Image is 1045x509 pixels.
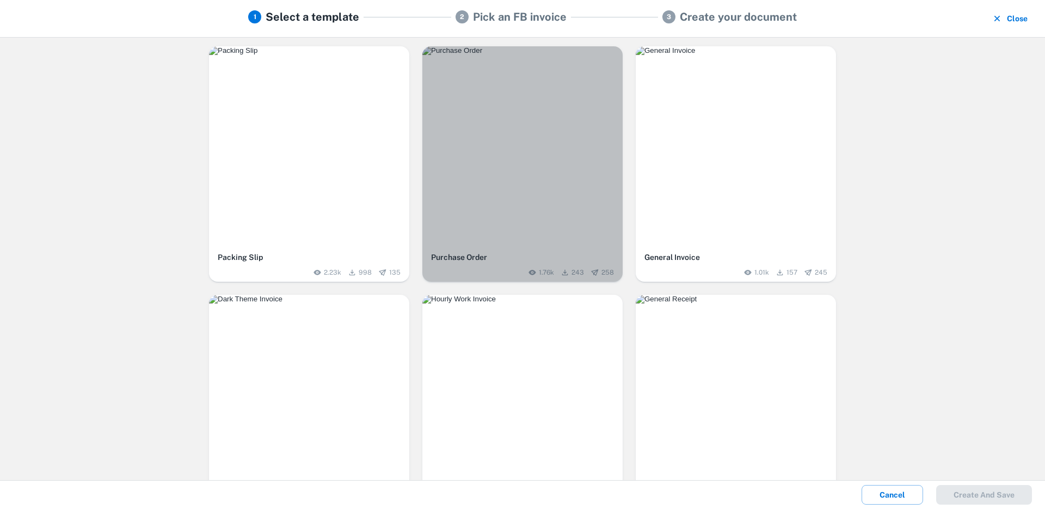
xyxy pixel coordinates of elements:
[473,9,567,25] h5: Pick an FB invoice
[359,268,372,277] span: 998
[539,268,554,277] span: 1.76k
[254,13,256,21] text: 1
[786,268,797,277] span: 157
[209,46,409,282] button: Packing SlipPacking Slip2.23k998135
[389,268,401,277] span: 135
[209,295,409,304] img: Dark Theme Invoice
[422,46,623,282] button: Purchase OrderPurchase Order1.76k243258
[218,251,401,263] h6: Packing Slip
[680,9,797,25] h5: Create your document
[422,295,623,304] img: Hourly Work Invoice
[431,251,614,263] h6: Purchase Order
[754,268,769,277] span: 1.01k
[422,46,623,55] img: Purchase Order
[815,268,827,277] span: 245
[989,9,1032,28] button: Close
[644,251,827,263] h6: General Invoice
[601,268,614,277] span: 258
[862,485,923,505] button: Cancel
[636,46,836,282] button: General InvoiceGeneral Invoice1.01k157245
[209,46,409,55] img: Packing Slip
[636,46,836,55] img: General Invoice
[324,268,341,277] span: 2.23k
[636,295,836,304] img: General Receipt
[571,268,584,277] span: 243
[266,9,359,25] h5: Select a template
[667,13,671,21] text: 3
[460,13,464,21] text: 2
